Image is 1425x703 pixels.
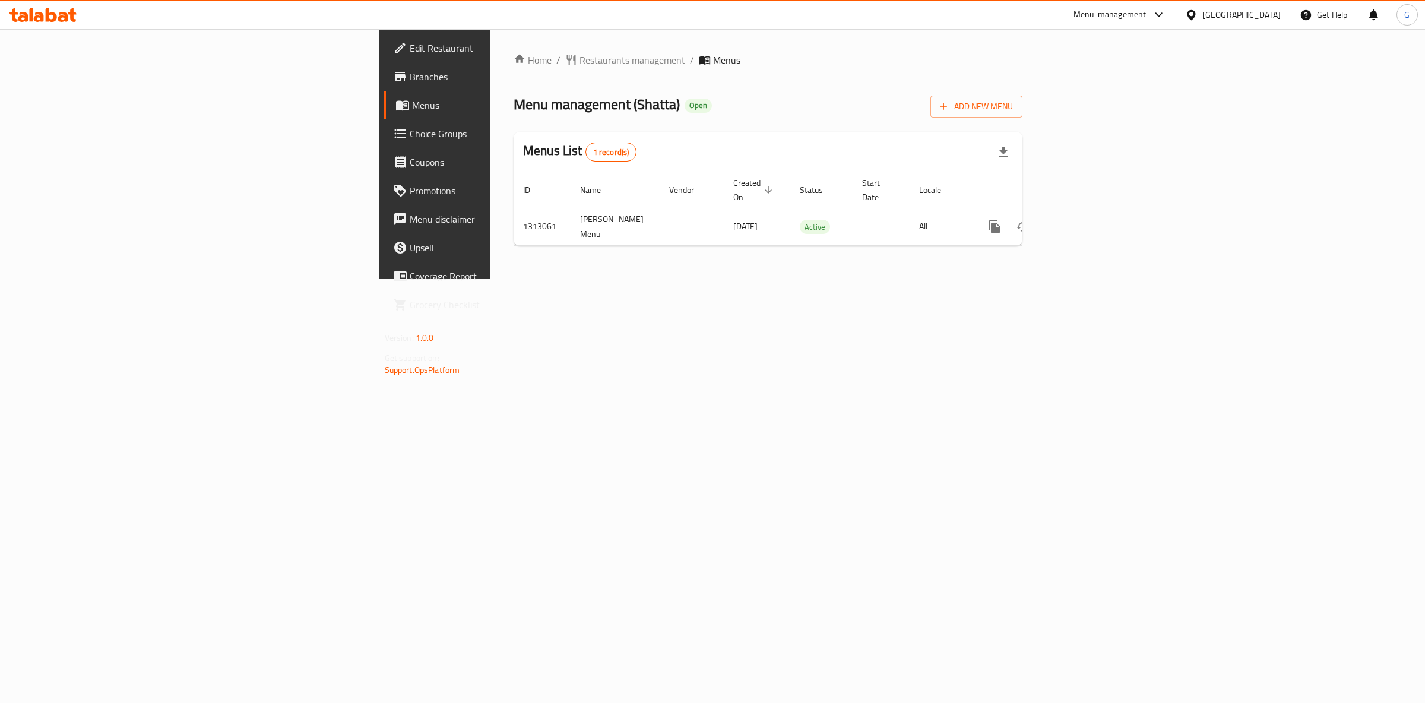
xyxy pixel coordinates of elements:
span: Branches [410,69,607,84]
td: - [853,208,910,245]
span: Coverage Report [410,269,607,283]
span: Start Date [862,176,895,204]
span: Name [580,183,616,197]
table: enhanced table [514,172,1104,246]
span: G [1404,8,1410,21]
a: Menu disclaimer [384,205,617,233]
span: Menus [713,53,740,67]
a: Branches [384,62,617,91]
span: 1.0.0 [416,330,434,346]
span: Grocery Checklist [410,297,607,312]
span: [DATE] [733,218,758,234]
a: Menus [384,91,617,119]
a: Edit Restaurant [384,34,617,62]
button: Change Status [1009,213,1037,241]
th: Actions [971,172,1104,208]
nav: breadcrumb [514,53,1022,67]
a: Restaurants management [565,53,685,67]
li: / [690,53,694,67]
td: All [910,208,971,245]
h2: Menus List [523,142,636,161]
span: Get support on: [385,350,439,366]
span: Active [800,220,830,234]
span: 1 record(s) [586,147,636,158]
span: Vendor [669,183,710,197]
span: Created On [733,176,776,204]
span: Add New Menu [940,99,1013,114]
button: Add New Menu [930,96,1022,118]
a: Upsell [384,233,617,262]
a: Coverage Report [384,262,617,290]
span: Menu disclaimer [410,212,607,226]
div: Menu-management [1073,8,1147,22]
span: Choice Groups [410,126,607,141]
span: Menus [412,98,607,112]
div: [GEOGRAPHIC_DATA] [1202,8,1281,21]
div: Export file [989,138,1018,166]
span: Edit Restaurant [410,41,607,55]
a: Grocery Checklist [384,290,617,319]
span: Upsell [410,240,607,255]
span: Status [800,183,838,197]
span: ID [523,183,546,197]
a: Support.OpsPlatform [385,362,460,378]
span: Restaurants management [579,53,685,67]
div: Open [685,99,712,113]
span: Locale [919,183,957,197]
a: Promotions [384,176,617,205]
span: Promotions [410,183,607,198]
a: Choice Groups [384,119,617,148]
a: Coupons [384,148,617,176]
span: Coupons [410,155,607,169]
span: Version: [385,330,414,346]
div: Total records count [585,142,637,161]
button: more [980,213,1009,241]
span: Open [685,100,712,110]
